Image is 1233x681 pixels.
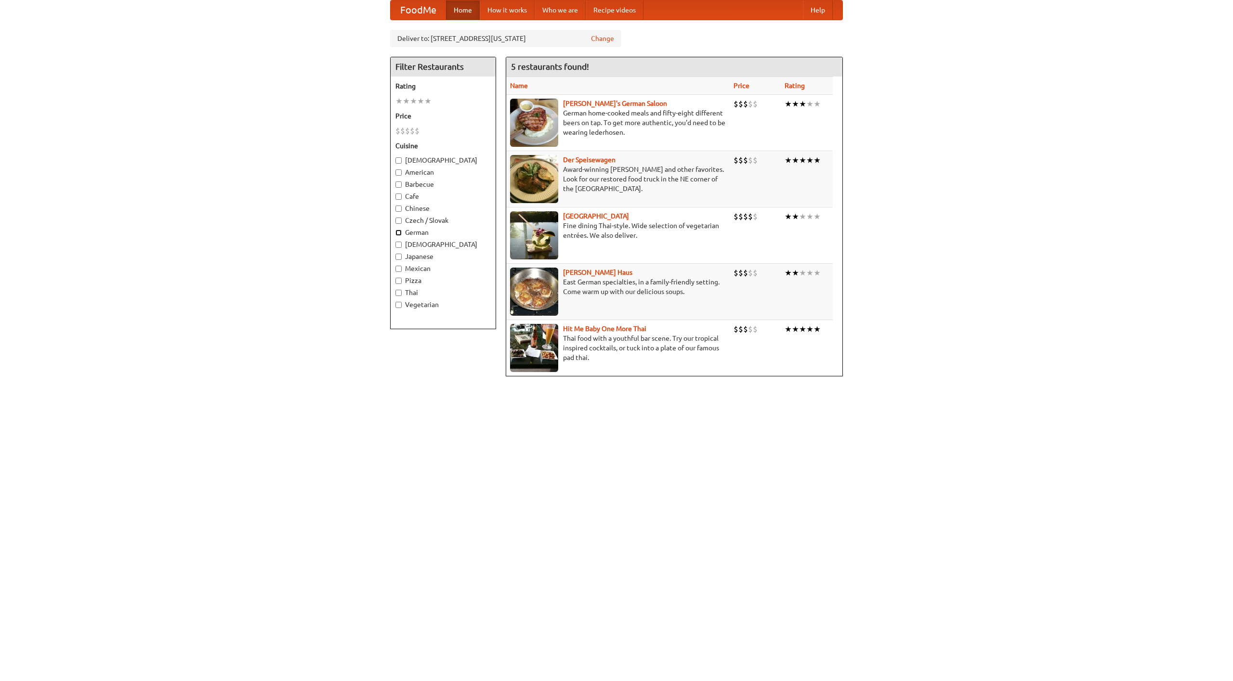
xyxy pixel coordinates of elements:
li: ★ [410,96,417,106]
label: German [395,228,491,237]
li: $ [734,324,738,334]
li: ★ [799,324,806,334]
a: Hit Me Baby One More Thai [563,325,646,333]
a: FoodMe [391,0,446,20]
a: Change [591,34,614,43]
li: ★ [785,155,792,166]
li: ★ [813,211,821,222]
input: Japanese [395,254,402,260]
input: [DEMOGRAPHIC_DATA] [395,157,402,164]
label: Pizza [395,276,491,285]
li: $ [734,155,738,166]
li: $ [748,155,753,166]
input: Vegetarian [395,302,402,308]
label: Czech / Slovak [395,216,491,225]
li: $ [748,268,753,278]
label: Cafe [395,192,491,201]
h4: Filter Restaurants [391,57,496,77]
label: Thai [395,288,491,297]
li: ★ [806,211,813,222]
li: ★ [806,268,813,278]
li: $ [734,268,738,278]
li: ★ [785,99,792,109]
input: Barbecue [395,181,402,188]
li: ★ [799,211,806,222]
input: German [395,230,402,236]
li: $ [753,211,758,222]
p: German home-cooked meals and fifty-eight different beers on tap. To get more authentic, you'd nee... [510,108,726,137]
p: Thai food with a youthful bar scene. Try our tropical inspired cocktails, or tuck into a plate of... [510,334,726,362]
li: $ [748,211,753,222]
li: ★ [417,96,424,106]
a: [PERSON_NAME] Haus [563,269,632,276]
h5: Price [395,111,491,121]
a: [GEOGRAPHIC_DATA] [563,212,629,220]
li: $ [743,324,748,334]
li: $ [738,99,743,109]
li: $ [753,268,758,278]
li: ★ [813,155,821,166]
input: [DEMOGRAPHIC_DATA] [395,242,402,248]
li: $ [738,324,743,334]
div: Deliver to: [STREET_ADDRESS][US_STATE] [390,30,621,47]
li: ★ [806,99,813,109]
ng-pluralize: 5 restaurants found! [511,62,589,71]
li: ★ [785,268,792,278]
li: $ [738,211,743,222]
li: $ [743,99,748,109]
li: ★ [799,155,806,166]
li: ★ [403,96,410,106]
h5: Cuisine [395,141,491,151]
a: Help [803,0,833,20]
li: $ [743,211,748,222]
li: ★ [792,211,799,222]
a: Der Speisewagen [563,156,616,164]
label: Barbecue [395,180,491,189]
p: East German specialties, in a family-friendly setting. Come warm up with our delicious soups. [510,277,726,296]
li: ★ [813,324,821,334]
label: Mexican [395,264,491,273]
li: $ [748,324,753,334]
img: satay.jpg [510,211,558,259]
input: Thai [395,290,402,296]
li: $ [738,155,743,166]
li: $ [410,126,415,136]
li: $ [415,126,420,136]
a: Name [510,82,528,90]
a: Recipe videos [586,0,643,20]
li: $ [753,324,758,334]
li: $ [748,99,753,109]
li: $ [753,99,758,109]
a: Rating [785,82,805,90]
li: $ [395,126,400,136]
li: ★ [799,99,806,109]
li: $ [743,155,748,166]
li: ★ [785,324,792,334]
img: speisewagen.jpg [510,155,558,203]
li: $ [743,268,748,278]
a: [PERSON_NAME]'s German Saloon [563,100,667,107]
input: Czech / Slovak [395,218,402,224]
p: Award-winning [PERSON_NAME] and other favorites. Look for our restored food truck in the NE corne... [510,165,726,193]
p: Fine dining Thai-style. Wide selection of vegetarian entrées. We also deliver. [510,221,726,240]
li: $ [734,211,738,222]
label: [DEMOGRAPHIC_DATA] [395,155,491,165]
label: American [395,167,491,177]
li: $ [405,126,410,136]
li: ★ [395,96,403,106]
img: babythai.jpg [510,324,558,372]
label: [DEMOGRAPHIC_DATA] [395,240,491,249]
li: ★ [813,99,821,109]
li: ★ [792,268,799,278]
a: How it works [480,0,535,20]
li: ★ [424,96,432,106]
li: $ [738,268,743,278]
li: ★ [813,268,821,278]
li: ★ [806,324,813,334]
li: ★ [792,99,799,109]
li: ★ [792,324,799,334]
